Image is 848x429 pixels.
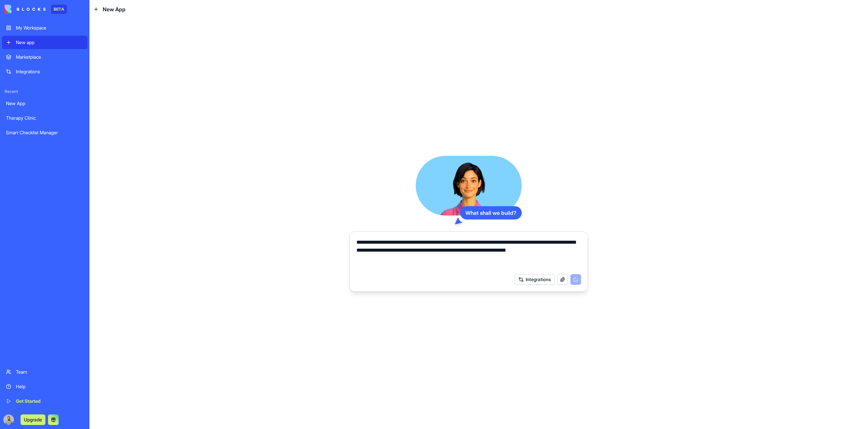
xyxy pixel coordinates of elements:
[2,65,87,78] a: Integrations
[16,54,83,60] div: Marketplace
[3,414,14,425] img: image_123650291_bsq8ao.jpg
[2,365,87,379] a: Team
[16,68,83,75] div: Integrations
[2,97,87,110] a: New App
[6,115,83,121] div: Therapy Clinic
[2,111,87,125] a: Therapy Clinic
[460,206,522,219] div: What shall we build?
[2,21,87,34] a: My Workspace
[103,5,126,13] span: New App
[51,5,67,14] div: BETA
[16,398,83,404] div: Get Started
[2,380,87,393] a: Help
[2,50,87,64] a: Marketplace
[515,274,555,285] button: Integrations
[2,89,87,94] span: Recent
[16,369,83,375] div: Team
[6,129,83,136] div: Smart Checklist Manager
[21,414,45,425] button: Upgrade
[5,5,67,14] a: BETA
[21,416,45,423] a: Upgrade
[2,395,87,408] a: Get Started
[5,5,46,14] img: logo
[2,126,87,139] a: Smart Checklist Manager
[6,100,83,107] div: New App
[16,25,83,31] div: My Workspace
[2,36,87,49] a: New app
[16,383,83,390] div: Help
[16,39,83,46] div: New app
